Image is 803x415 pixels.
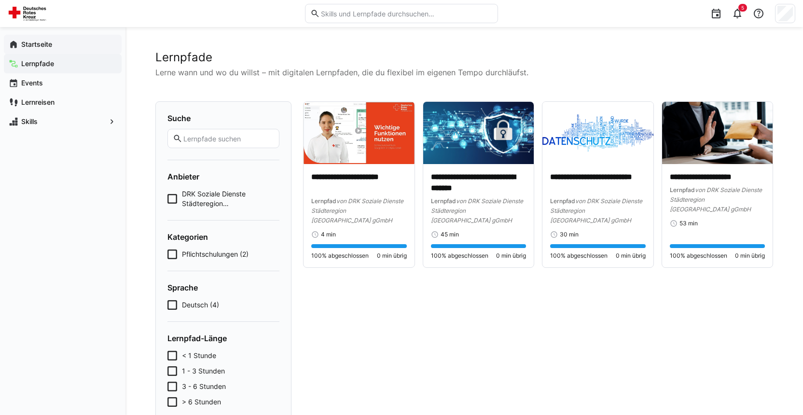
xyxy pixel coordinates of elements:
[182,189,279,208] span: DRK Soziale Dienste Städteregion [GEOGRAPHIC_DATA] gGmbH (4)
[670,186,762,213] span: von DRK Soziale Dienste Städteregion [GEOGRAPHIC_DATA] gGmbH
[735,252,765,260] span: 0 min übrig
[311,252,369,260] span: 100% abgeschlossen
[670,186,695,194] span: Lernpfad
[311,197,403,224] span: von DRK Soziale Dienste Städteregion [GEOGRAPHIC_DATA] gGmbH
[304,102,415,164] img: image
[550,252,608,260] span: 100% abgeschlossen
[431,197,456,205] span: Lernpfad
[741,5,744,11] span: 5
[423,102,534,164] img: image
[320,9,493,18] input: Skills und Lernpfade durchsuchen…
[441,231,459,238] span: 45 min
[167,232,279,242] h4: Kategorien
[182,300,219,310] span: Deutsch (4)
[616,252,646,260] span: 0 min übrig
[377,252,407,260] span: 0 min übrig
[182,351,216,360] span: < 1 Stunde
[167,172,279,181] h4: Anbieter
[662,102,773,164] img: image
[167,113,279,123] h4: Suche
[182,134,274,143] input: Lernpfade suchen
[542,102,653,164] img: image
[496,252,526,260] span: 0 min übrig
[311,197,336,205] span: Lernpfad
[155,67,773,78] p: Lerne wann und wo du willst – mit digitalen Lernpfaden, die du flexibel im eigenen Tempo durchläu...
[182,249,249,259] span: Pflichtschulungen (2)
[550,197,575,205] span: Lernpfad
[182,382,226,391] span: 3 - 6 Stunden
[431,252,488,260] span: 100% abgeschlossen
[167,333,279,343] h4: Lernpfad-Länge
[182,397,221,407] span: > 6 Stunden
[321,231,336,238] span: 4 min
[431,197,523,224] span: von DRK Soziale Dienste Städteregion [GEOGRAPHIC_DATA] gGmbH
[155,50,773,65] h2: Lernpfade
[560,231,579,238] span: 30 min
[679,220,698,227] span: 53 min
[670,252,727,260] span: 100% abgeschlossen
[550,197,642,224] span: von DRK Soziale Dienste Städteregion [GEOGRAPHIC_DATA] gGmbH
[182,366,225,376] span: 1 - 3 Stunden
[167,283,279,292] h4: Sprache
